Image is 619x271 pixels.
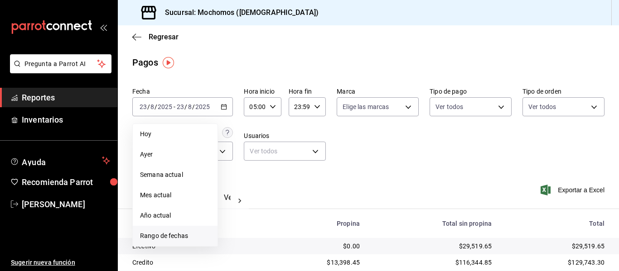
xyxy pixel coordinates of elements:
span: Reportes [22,91,110,104]
button: Exportar a Excel [542,185,604,195]
span: Año actual [140,211,210,220]
div: $116,344.85 [374,258,492,267]
span: [PERSON_NAME] [22,198,110,210]
div: Total sin propina [374,220,492,227]
div: Ver todos [244,142,326,161]
span: - [174,103,175,110]
input: -- [176,103,184,110]
img: Tooltip marker [163,57,174,68]
input: ---- [195,103,210,110]
span: Mes actual [140,190,210,200]
label: Hora fin [289,88,326,95]
span: Inventarios [22,114,110,126]
div: Propina [277,220,360,227]
input: -- [150,103,155,110]
span: Hoy [140,129,210,139]
button: Ver pagos [224,193,258,209]
div: Credito [132,258,262,267]
span: Regresar [149,33,179,41]
span: Recomienda Parrot [22,176,110,188]
label: Tipo de orden [522,88,604,95]
input: -- [139,103,147,110]
span: Ayuda [22,155,98,166]
span: / [184,103,187,110]
span: / [147,103,150,110]
span: Ver todos [528,102,556,111]
input: -- [188,103,192,110]
span: Ayer [140,150,210,159]
span: Sugerir nueva función [11,258,110,267]
div: $13,398.45 [277,258,360,267]
label: Fecha [132,88,233,95]
button: Regresar [132,33,179,41]
div: Pagos [132,56,158,69]
a: Pregunta a Parrot AI [6,66,111,75]
div: $0.00 [277,242,360,251]
span: Ver todos [435,102,463,111]
span: / [192,103,195,110]
label: Tipo de pago [430,88,512,95]
div: $29,519.65 [506,242,604,251]
div: $129,743.30 [506,258,604,267]
button: Pregunta a Parrot AI [10,54,111,73]
div: Total [506,220,604,227]
label: Usuarios [244,133,326,139]
label: Marca [337,88,419,95]
span: / [155,103,157,110]
h3: Sucursal: Mochomos ([DEMOGRAPHIC_DATA]) [158,7,319,18]
span: Semana actual [140,170,210,180]
label: Hora inicio [244,88,281,95]
button: open_drawer_menu [100,24,107,31]
input: ---- [157,103,173,110]
span: Elige las marcas [343,102,389,111]
div: $29,519.65 [374,242,492,251]
span: Pregunta a Parrot AI [24,59,97,69]
span: Rango de fechas [140,231,210,241]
